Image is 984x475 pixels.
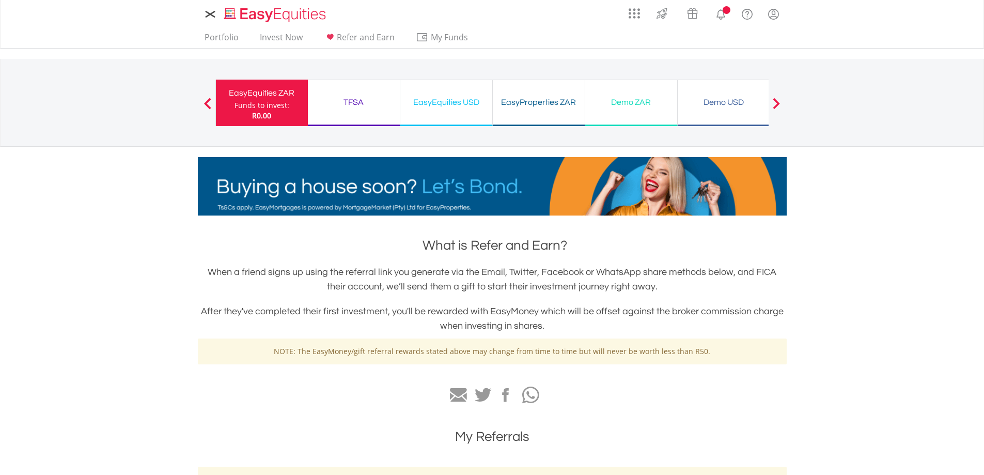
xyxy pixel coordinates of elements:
div: Demo ZAR [591,95,671,110]
h3: After they've completed their first investment, you'll be rewarded with EasyMoney which will be o... [198,304,787,333]
div: Funds to invest: [235,100,289,111]
img: EasyMortage Promotion Banner [198,157,787,216]
a: FAQ's and Support [734,3,760,23]
h1: My Referrals [198,427,787,446]
h3: When a friend signs up using the referral link you generate via the Email, Twitter, Facebook or W... [198,265,787,294]
a: Portfolio [200,32,243,48]
img: EasyEquities_Logo.png [222,6,330,23]
div: EasyEquities ZAR [222,86,302,100]
img: grid-menu-icon.svg [629,8,640,19]
img: thrive-v2.svg [653,5,670,22]
span: What is Refer and Earn? [423,239,567,252]
a: Vouchers [677,3,708,22]
button: Next [766,103,787,113]
span: R0.00 [252,111,271,120]
a: Home page [220,3,330,23]
div: EasyEquities USD [407,95,486,110]
span: My Funds [416,30,483,44]
img: vouchers-v2.svg [684,5,701,22]
a: Refer and Earn [320,32,399,48]
span: Refer and Earn [337,32,395,43]
a: Invest Now [256,32,307,48]
a: AppsGrid [622,3,647,19]
div: Demo USD [684,95,763,110]
a: Notifications [708,3,734,23]
p: NOTE: The EasyMoney/gift referral rewards stated above may change from time to time but will neve... [206,346,779,357]
button: Previous [197,103,218,113]
a: My Profile [760,3,787,25]
div: TFSA [314,95,394,110]
div: EasyProperties ZAR [499,95,579,110]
